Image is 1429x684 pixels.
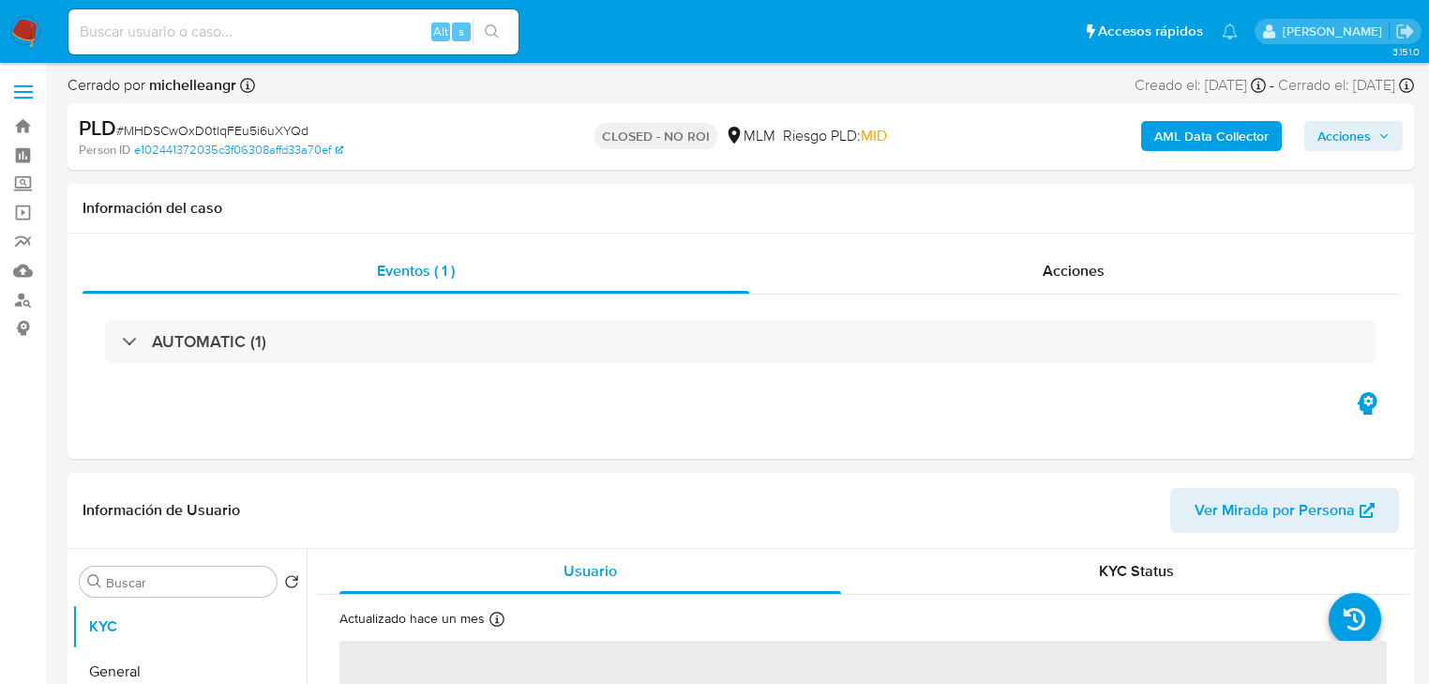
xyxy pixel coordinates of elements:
div: Cerrado el: [DATE] [1278,75,1414,96]
span: Acciones [1043,260,1105,281]
div: MLM [725,126,775,146]
b: AML Data Collector [1154,121,1269,151]
p: Actualizado hace un mes [339,610,485,628]
p: CLOSED - NO ROI [594,123,717,149]
button: search-icon [473,19,511,45]
span: # MHDSCwOxD0tlqFEu5i6uXYQd [116,121,308,140]
a: Notificaciones [1222,23,1238,39]
button: KYC [72,604,307,649]
h1: Información del caso [83,199,1399,218]
p: michelleangelica.rodriguez@mercadolibre.com.mx [1283,23,1389,40]
span: Usuario [564,560,617,582]
span: Alt [433,23,448,40]
b: Person ID [79,142,130,159]
button: AML Data Collector [1141,121,1282,151]
button: Ver Mirada por Persona [1170,488,1399,533]
span: - [1270,75,1274,96]
span: s [459,23,464,40]
span: Riesgo PLD: [783,126,887,146]
button: Acciones [1304,121,1403,151]
span: MID [861,125,887,146]
b: michelleangr [145,74,236,96]
a: Salir [1395,22,1415,41]
div: Creado el: [DATE] [1135,75,1266,96]
h3: AUTOMATIC (1) [152,331,266,352]
input: Buscar [106,574,269,591]
h1: Información de Usuario [83,501,240,520]
span: Cerrado por [68,75,236,96]
button: Buscar [87,574,102,589]
input: Buscar usuario o caso... [68,20,519,44]
span: Acciones [1317,121,1371,151]
div: AUTOMATIC (1) [105,320,1376,363]
span: Ver Mirada por Persona [1195,488,1355,533]
span: KYC Status [1099,560,1174,582]
button: Volver al orden por defecto [284,574,299,595]
span: Accesos rápidos [1098,22,1203,41]
a: e102441372035c3f06308affd33a70ef [134,142,343,159]
span: Eventos ( 1 ) [377,260,455,281]
b: PLD [79,113,116,143]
